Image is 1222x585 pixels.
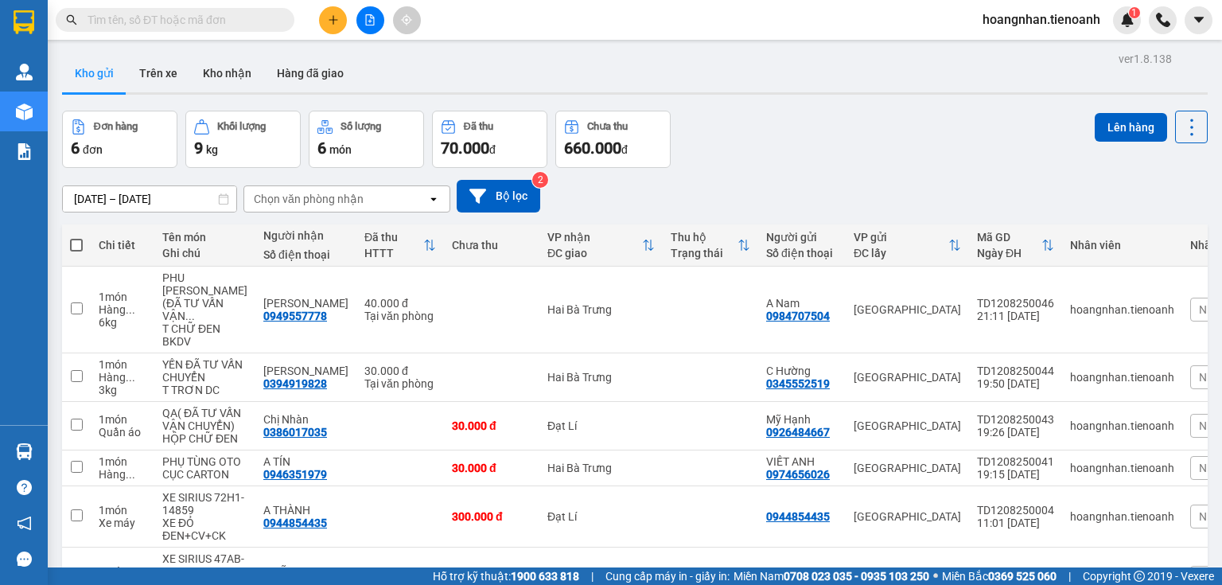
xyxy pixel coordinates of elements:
span: đ [621,143,628,156]
div: Ghi chú [162,247,247,259]
span: Hỗ trợ kỹ thuật: [433,567,579,585]
div: 19:50 [DATE] [977,377,1054,390]
div: 0944854435 [766,510,830,523]
div: hoangnhan.tienoanh [1070,371,1174,384]
span: kg [206,143,218,156]
div: hoangnhan.tienoanh [1070,303,1174,316]
svg: open [427,193,440,205]
span: aim [401,14,412,25]
div: 0386017035 [263,426,327,439]
span: hoangnhan.tienoanh [970,10,1113,29]
div: 0974656026 [766,468,830,481]
div: Tên món [162,231,247,244]
div: Hàng thông thường [99,303,146,316]
div: 0394919828 [263,377,327,390]
button: Số lượng6món [309,111,424,168]
div: 1 món [99,413,146,426]
span: 70.000 [441,138,489,158]
strong: 0708 023 035 - 0935 103 250 [784,570,929,583]
div: Đạt Lí [547,419,655,432]
div: 0984707504 [766,310,830,322]
div: 3 kg [99,384,146,396]
div: Đã thu [364,231,423,244]
div: Thu hộ [671,231,737,244]
strong: 0369 525 060 [988,570,1057,583]
button: Lên hàng [1095,113,1167,142]
button: Hàng đã giao [264,54,356,92]
div: 30.000 đ [452,462,531,474]
span: message [17,552,32,567]
div: Hai Bà Trưng [547,303,655,316]
span: 660.000 [564,138,621,158]
div: Khối lượng [217,121,266,132]
img: warehouse-icon [16,64,33,80]
span: 9 [194,138,203,158]
div: HTTT [364,247,423,259]
div: Đã thu [464,121,493,132]
th: Toggle SortBy [356,224,444,267]
div: Hai Bà Trưng [547,371,655,384]
button: Trên xe [126,54,190,92]
button: Đơn hàng6đơn [62,111,177,168]
button: aim [393,6,421,34]
th: Toggle SortBy [969,224,1062,267]
span: ⚪️ [933,573,938,579]
div: TD1208250044 [977,365,1054,377]
div: YẾN ĐÃ TƯ VẤN CHUYỂN [162,358,247,384]
div: XE SIRIUS 47AB-13536 [162,552,247,578]
div: hoangnhan.tienoanh [1070,462,1174,474]
span: question-circle [17,480,32,495]
div: 19:15 [DATE] [977,468,1054,481]
div: A THÀNH [263,504,348,517]
strong: 1900 633 818 [511,570,579,583]
div: VIẾT ANH [766,455,838,468]
div: Tại văn phòng [364,377,436,390]
div: PHỤ TÙNG OTO [162,455,247,468]
div: 0946351979 [263,468,327,481]
span: copyright [1134,571,1145,582]
span: search [66,14,77,25]
div: [GEOGRAPHIC_DATA] [854,419,961,432]
div: [GEOGRAPHIC_DATA] [854,371,961,384]
span: 6 [71,138,80,158]
div: [GEOGRAPHIC_DATA] [854,462,961,474]
span: | [1068,567,1071,585]
input: Select a date range. [63,186,236,212]
span: notification [17,516,32,531]
span: 6 [317,138,326,158]
div: Chưa thu [587,121,628,132]
div: Nhân viên [1070,239,1174,252]
span: ... [126,371,135,384]
button: file-add [356,6,384,34]
img: warehouse-icon [16,103,33,120]
span: ... [126,303,135,316]
div: Tại văn phòng [364,310,436,322]
div: 30.000 đ [452,419,531,432]
span: món [329,143,352,156]
img: warehouse-icon [16,443,33,460]
img: logo-vxr [14,10,34,34]
div: 1 món [99,291,146,303]
span: Miền Bắc [942,567,1057,585]
button: Đã thu70.000đ [432,111,547,168]
div: [GEOGRAPHIC_DATA] [854,303,961,316]
span: Miền Nam [734,567,929,585]
div: Chọn văn phòng nhận [254,191,364,207]
div: ver 1.8.138 [1119,50,1172,68]
span: 1 [1131,7,1137,18]
div: hoangnhan.tienoanh [1070,419,1174,432]
div: Mỹ Hạnh [766,413,838,426]
div: TD1008250003 [977,565,1054,578]
div: hoangnhan.tienoanh [1070,510,1174,523]
div: A Nam [766,297,838,310]
span: plus [328,14,339,25]
div: ĐC giao [547,247,642,259]
div: ĐẶNG TÁM [263,365,348,377]
sup: 1 [1129,7,1140,18]
div: CỤC CARTON [162,468,247,481]
div: 6 kg [99,316,146,329]
div: T TRƠN DC [162,384,247,396]
span: đ [489,143,496,156]
div: Trạng thái [671,247,737,259]
div: XE ĐỎ ĐEN+CV+CK [162,517,247,542]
